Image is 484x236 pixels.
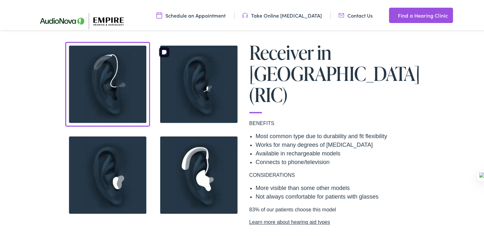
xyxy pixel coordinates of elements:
li: Connects to phone/television [256,157,422,165]
img: Diagram of hearing air placement in ear by Empire Hearing in New York [156,131,241,216]
img: utility icon [156,11,162,18]
a: Take Online [MEDICAL_DATA] [242,11,322,18]
li: Works for many degrees of [MEDICAL_DATA] [256,139,422,148]
p: CONSIDERATIONS [249,170,422,178]
img: utility icon [389,10,395,18]
a: Schedule an Appointment [156,11,226,18]
img: utility icon [338,11,344,18]
li: Not always comfortable for patients with glasses [256,191,422,200]
a: Learn more about hearing aid types [249,217,422,225]
img: utility icon [242,11,248,18]
a: Find a Hearing Clinic [389,6,453,22]
li: Most common type due to durability and fit flexibility [256,131,422,139]
li: More visible than some other models [256,183,422,191]
a: Contact Us [338,11,373,18]
p: BENEFITS [249,118,422,126]
li: Available in rechargeable models [256,148,422,157]
p: 83% of our patients choose this model [249,205,422,225]
h1: Receiver in [GEOGRAPHIC_DATA] (RIC) [249,41,422,112]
